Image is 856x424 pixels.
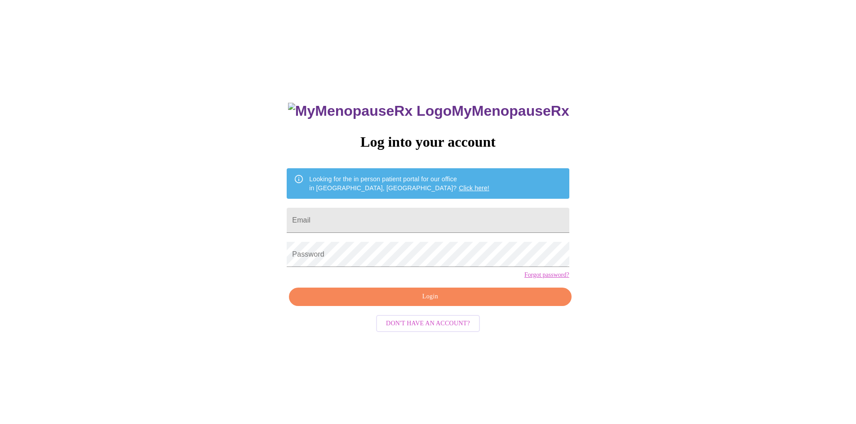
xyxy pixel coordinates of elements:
[374,319,482,326] a: Don't have an account?
[524,271,569,279] a: Forgot password?
[299,291,561,302] span: Login
[288,103,569,119] h3: MyMenopauseRx
[288,103,452,119] img: MyMenopauseRx Logo
[459,184,489,192] a: Click here!
[289,288,571,306] button: Login
[287,134,569,150] h3: Log into your account
[386,318,470,329] span: Don't have an account?
[309,171,489,196] div: Looking for the in person patient portal for our office in [GEOGRAPHIC_DATA], [GEOGRAPHIC_DATA]?
[376,315,480,332] button: Don't have an account?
